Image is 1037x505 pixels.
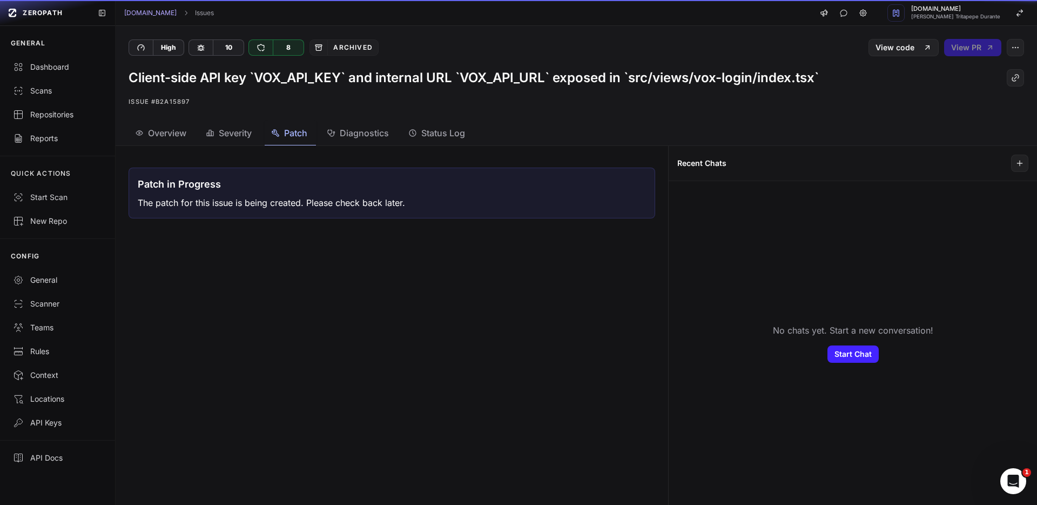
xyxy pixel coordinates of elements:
button: Start Chat [827,345,879,363]
div: Dashboard [13,62,102,72]
span: Patch [284,127,307,139]
div: New Repo [13,216,102,227]
div: Context [13,370,102,381]
div: Archived [327,40,378,55]
p: The patch for this issue is being created. Please check back later. [138,196,405,209]
span: ZEROPATH [23,9,63,17]
span: 1 [1022,468,1031,477]
h2: Recent Chats [677,158,726,169]
div: API Keys [13,417,102,428]
p: CONFIG [11,252,39,261]
div: Teams [13,322,102,333]
span: Status Log [421,127,465,139]
a: Issues [195,9,214,17]
div: Reports [13,133,102,144]
button: View PR [944,39,1001,56]
div: Start Scan [13,192,102,203]
a: [DOMAIN_NAME] [124,9,177,17]
p: QUICK ACTIONS [11,169,71,178]
iframe: Intercom live chat [1000,468,1026,494]
div: Rules [13,346,102,357]
div: 10 [213,40,244,55]
h3: Patch in Progress [138,177,221,192]
span: Overview [148,127,186,139]
span: [DOMAIN_NAME] [911,6,1000,12]
div: Locations [13,394,102,404]
span: [PERSON_NAME] Tritapepe Durante [911,14,1000,19]
a: ZEROPATH [4,4,89,22]
div: 8 [273,40,304,55]
div: General [13,275,102,285]
div: Repositories [13,109,102,120]
p: No chats yet. Start a new conversation! [773,324,933,337]
span: Severity [219,127,252,139]
div: Scans [13,85,102,96]
nav: breadcrumb [124,9,214,17]
div: Scanner [13,298,102,309]
div: High [153,40,184,55]
div: API Docs [13,453,102,463]
a: View code [868,39,939,56]
p: Issue #b2a15897 [129,95,1024,108]
span: Diagnostics [340,127,389,139]
p: GENERAL [11,39,45,48]
h1: Client-side API key `VOX_API_KEY` and internal URL `VOX_API_URL` exposed in `src/views/vox-login/... [129,69,819,87]
svg: chevron right, [182,9,190,17]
